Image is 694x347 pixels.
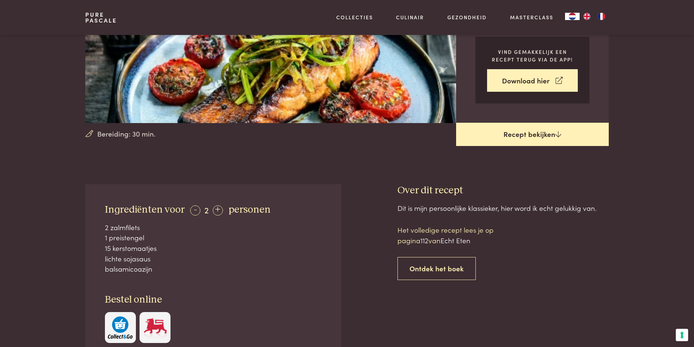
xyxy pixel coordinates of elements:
[143,316,168,339] img: Delhaize
[565,13,580,20] div: Language
[97,129,156,139] span: Bereiding: 30 min.
[447,13,487,21] a: Gezondheid
[594,13,609,20] a: FR
[105,222,322,233] div: 2 zalmfilets
[487,48,578,63] p: Vind gemakkelijk een recept terug via de app!
[105,253,322,264] div: lichte sojasaus
[565,13,609,20] aside: Language selected: Nederlands
[510,13,553,21] a: Masterclass
[397,225,521,245] p: Het volledige recept lees je op pagina van
[487,69,578,92] a: Download hier
[420,235,428,245] span: 112
[105,243,322,253] div: 15 kerstomaatjes
[105,205,185,215] span: Ingrediënten voor
[565,13,580,20] a: NL
[580,13,609,20] ul: Language list
[396,13,424,21] a: Culinair
[85,12,117,23] a: PurePascale
[440,235,470,245] span: Echt Eten
[190,205,200,216] div: -
[204,204,209,216] span: 2
[676,329,688,341] button: Uw voorkeuren voor toestemming voor trackingtechnologieën
[213,205,223,216] div: +
[456,123,609,146] a: Recept bekijken
[397,203,609,213] div: Dit is mijn persoonlijke klassieker, hier word ik echt gelukkig van.
[105,293,322,306] h3: Bestel online
[397,257,476,280] a: Ontdek het boek
[108,316,133,339] img: c308188babc36a3a401bcb5cb7e020f4d5ab42f7cacd8327e500463a43eeb86c.svg
[336,13,373,21] a: Collecties
[105,264,322,274] div: balsamicoazijn
[228,205,271,215] span: personen
[105,232,322,243] div: 1 preistengel
[397,184,609,197] h3: Over dit recept
[580,13,594,20] a: EN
